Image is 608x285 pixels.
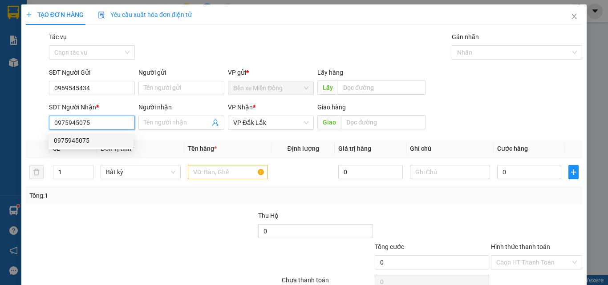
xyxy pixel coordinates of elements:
span: TẠO ĐƠN HÀNG [26,11,84,18]
label: Gán nhãn [452,33,479,40]
div: 250.000 [7,47,71,57]
span: Bất kỳ [106,165,175,179]
button: delete [29,165,44,179]
span: Giá trị hàng [338,145,371,152]
th: Ghi chú [406,140,494,157]
span: Tên hàng [188,145,217,152]
span: Tổng cước [375,243,404,250]
input: Ghi Chú [410,165,490,179]
div: SĐT Người Gửi [49,68,135,77]
div: 0702154415 [8,29,70,41]
div: Tên hàng: 1 THÙNG XỐP ( : 1 ) [8,63,138,85]
span: VP Đắk Lắk [233,116,308,129]
img: icon [98,12,105,19]
span: Cước hàng [497,145,528,152]
span: Gửi: [8,8,21,18]
div: Tổng: 1 [29,191,235,201]
span: VP Nhận [228,104,253,111]
span: Bến xe Miền Đông [233,81,308,95]
input: 0 [338,165,402,179]
div: 0975945075 [49,133,134,148]
div: VP Đắk Lắk [76,8,138,29]
div: SĐT Người Nhận [49,102,135,112]
div: Người gửi [138,68,224,77]
span: close [571,13,578,20]
button: Close [562,4,587,29]
span: Giao hàng [317,104,346,111]
label: Hình thức thanh toán [491,243,550,250]
span: Thu Hộ [258,212,279,219]
span: Lấy [317,80,338,95]
span: CR : [7,48,20,57]
div: VP gửi [228,68,314,77]
span: Lấy hàng [317,69,343,76]
span: user-add [212,119,219,126]
span: Định lượng [287,145,319,152]
span: Giao [317,115,341,129]
span: Nhận: [76,8,97,18]
span: Yêu cầu xuất hóa đơn điện tử [98,11,192,18]
div: Người nhận [138,102,224,112]
div: 0975945075 [54,136,128,145]
input: Dọc đường [341,115,426,129]
input: Dọc đường [338,80,426,95]
div: Bến xe Miền Đông [8,8,70,29]
label: Tác vụ [49,33,67,40]
button: plus [568,165,579,179]
span: plus [569,169,578,176]
span: plus [26,12,32,18]
div: 0382751586 [76,29,138,41]
input: VD: Bàn, Ghế [188,165,268,179]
